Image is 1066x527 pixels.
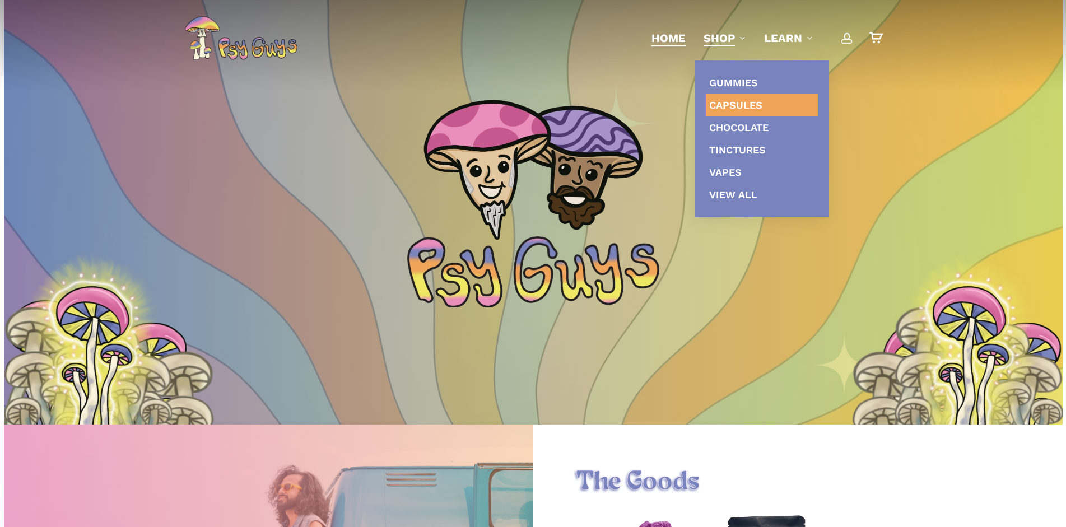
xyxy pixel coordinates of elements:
[706,184,818,206] a: View All
[704,31,735,45] span: Shop
[901,251,1041,453] img: Colorful psychedelic mushrooms with pink, blue, and yellow patterns on a glowing yellow background.
[704,30,746,46] a: Shop
[895,262,1063,435] img: Illustration of a cluster of tall mushrooms with light caps and dark gills, viewed from below.
[709,189,757,200] span: View All
[709,77,758,88] span: Gummies
[706,116,818,139] a: Chocolate
[709,122,769,133] span: Chocolate
[709,99,762,111] span: Capsules
[709,144,766,156] span: Tinctures
[706,161,818,184] a: Vapes
[706,94,818,116] a: Capsules
[709,166,742,178] span: Vapes
[869,32,882,44] a: Cart
[764,30,813,46] a: Learn
[764,31,802,45] span: Learn
[852,307,1020,480] img: Illustration of a cluster of tall mushrooms with light caps and dark gills, viewed from below.
[4,262,172,435] img: Illustration of a cluster of tall mushrooms with light caps and dark gills, viewed from below.
[651,30,686,46] a: Home
[706,139,818,161] a: Tinctures
[706,72,818,94] a: Gummies
[184,16,297,60] img: PsyGuys
[407,236,659,307] img: Psychedelic PsyGuys Text Logo
[576,467,1020,498] h1: The Goods
[25,251,165,453] img: Colorful psychedelic mushrooms with pink, blue, and yellow patterns on a glowing yellow background.
[421,85,645,253] img: PsyGuys Heads Logo
[651,31,686,45] span: Home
